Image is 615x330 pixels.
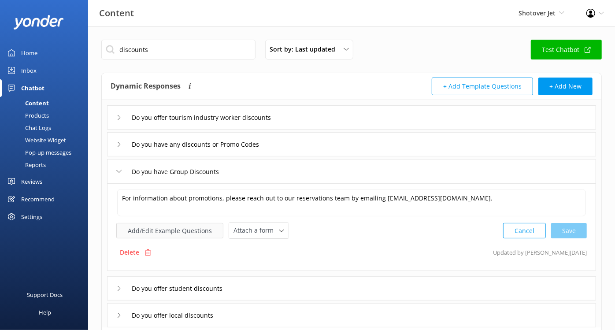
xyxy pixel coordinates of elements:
[270,44,341,54] span: Sort by: Last updated
[503,223,546,238] button: Cancel
[493,244,587,261] p: Updated by [PERSON_NAME] [DATE]
[538,78,593,95] button: + Add New
[111,78,181,95] h4: Dynamic Responses
[117,189,586,216] textarea: For information about promotions, please reach out to our reservations team by emailing [EMAIL_AD...
[116,223,223,238] button: Add/Edit Example Questions
[5,109,88,122] a: Products
[99,6,134,20] h3: Content
[519,9,556,17] span: Shotover Jet
[432,78,533,95] button: + Add Template Questions
[120,248,139,257] p: Delete
[21,79,44,97] div: Chatbot
[21,44,37,62] div: Home
[233,226,279,235] span: Attach a form
[101,40,256,59] input: Search all Chatbot Content
[5,134,88,146] a: Website Widget
[5,97,88,109] a: Content
[5,146,71,159] div: Pop-up messages
[531,40,602,59] a: Test Chatbot
[5,109,49,122] div: Products
[21,208,42,226] div: Settings
[5,159,88,171] a: Reports
[5,97,49,109] div: Content
[21,190,55,208] div: Recommend
[5,159,46,171] div: Reports
[5,122,51,134] div: Chat Logs
[21,173,42,190] div: Reviews
[5,146,88,159] a: Pop-up messages
[13,15,64,30] img: yonder-white-logo.png
[21,62,37,79] div: Inbox
[39,304,51,321] div: Help
[5,134,66,146] div: Website Widget
[27,286,63,304] div: Support Docs
[5,122,88,134] a: Chat Logs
